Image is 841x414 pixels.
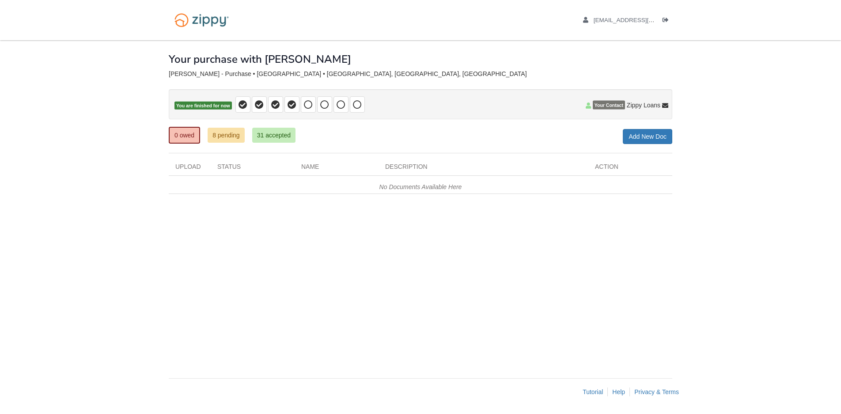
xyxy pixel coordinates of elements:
a: Privacy & Terms [634,388,679,395]
a: Tutorial [583,388,603,395]
h1: Your purchase with [PERSON_NAME] [169,53,351,65]
a: Log out [663,17,672,26]
span: Zippy Loans [627,101,660,110]
div: Upload [169,162,211,175]
a: Help [612,388,625,395]
div: Action [588,162,672,175]
div: Name [295,162,379,175]
span: You are finished for now [174,102,232,110]
a: Add New Doc [623,129,672,144]
div: [PERSON_NAME] - Purchase • [GEOGRAPHIC_DATA] • [GEOGRAPHIC_DATA], [GEOGRAPHIC_DATA], [GEOGRAPHIC_... [169,70,672,78]
a: 31 accepted [252,128,295,143]
div: Description [379,162,588,175]
a: 8 pending [208,128,245,143]
img: Logo [169,9,235,31]
em: No Documents Available Here [379,183,462,190]
a: 0 owed [169,127,200,144]
div: Status [211,162,295,175]
span: jimenezfamily2813@gmail.com [594,17,695,23]
a: edit profile [583,17,695,26]
span: Your Contact [593,101,625,110]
